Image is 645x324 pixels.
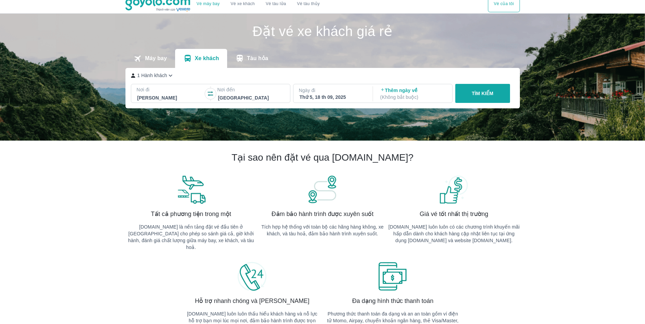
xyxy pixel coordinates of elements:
[137,72,167,79] p: 1 Hành khách
[420,210,488,218] span: Giá vé tốt nhất thị trường
[131,72,174,79] button: 1 Hành khách
[145,55,167,62] p: Máy bay
[388,223,520,244] p: [DOMAIN_NAME] luôn luôn có các chương trình khuyến mãi hấp dẫn dành cho khách hàng cập nhật liên ...
[300,94,366,101] div: Thứ 5, 18 th 09, 2025
[125,49,276,68] div: transportation tabs
[299,87,366,94] p: Ngày đi
[455,84,510,103] button: TÌM KIẾM
[195,297,309,305] span: Hỗ trợ nhanh chóng và [PERSON_NAME]
[272,210,374,218] span: Đảm bảo hành trình được xuyên suốt
[125,24,520,38] h1: Đặt vé xe khách giá rẻ
[195,55,219,62] p: Xe khách
[217,86,285,93] p: Nơi đến
[176,175,206,204] img: banner
[125,223,257,251] p: [DOMAIN_NAME] là nền tảng đặt vé đầu tiên ở [GEOGRAPHIC_DATA] cho phép so sánh giá cả, giờ khởi h...
[472,90,493,97] p: TÌM KIẾM
[137,86,204,93] p: Nơi đi
[197,1,220,6] a: Vé máy bay
[380,87,446,101] p: Thêm ngày về
[151,210,231,218] span: Tất cả phương tiện trong một
[380,94,446,101] p: ( Không bắt buộc )
[307,175,338,204] img: banner
[377,262,408,291] img: banner
[352,297,434,305] span: Đa dạng hình thức thanh toán
[247,55,268,62] p: Tàu hỏa
[439,175,469,204] img: banner
[237,262,268,291] img: banner
[232,151,413,164] h2: Tại sao nên đặt vé qua [DOMAIN_NAME]?
[231,1,255,6] a: Vé xe khách
[257,223,388,237] p: Tích hợp hệ thống với toàn bộ các hãng hàng không, xe khách, và tàu hoả, đảm bảo hành trình xuyên...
